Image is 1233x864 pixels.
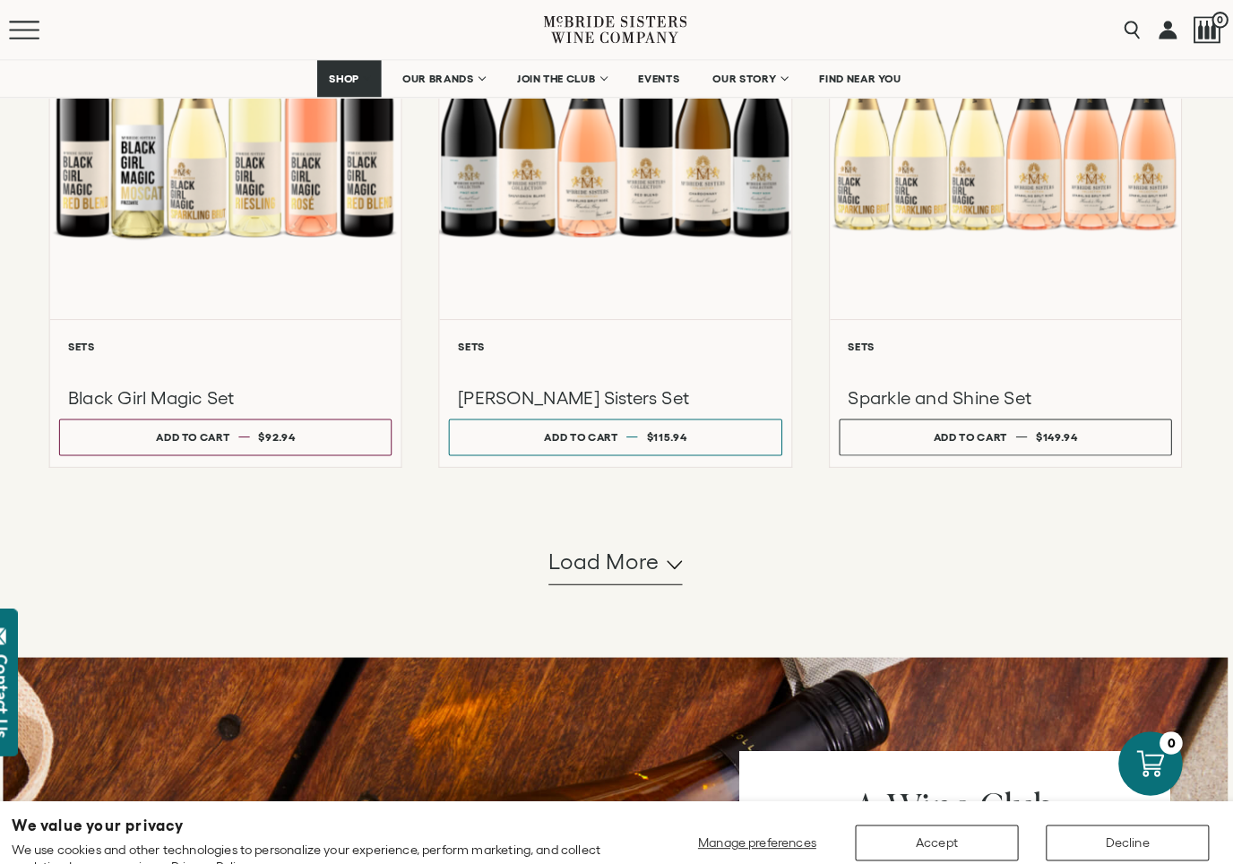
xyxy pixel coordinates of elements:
a: Privacy Policy. [183,840,261,854]
h6: Sets [82,333,389,344]
span: EVENTS [639,71,679,83]
span: Load more [551,534,660,565]
div: Add to cart [927,414,1000,440]
a: SHOP [325,59,388,95]
span: $149.94 [1027,421,1068,433]
div: Add to cart [168,414,240,440]
h2: We value your privacy [27,799,627,815]
a: OUR BRANDS [397,59,500,95]
button: Load more [551,529,682,572]
button: Mobile Menu Trigger [24,21,89,39]
h3: Sparkle and Shine Set [844,377,1151,401]
div: Add to cart [547,414,619,440]
h3: [PERSON_NAME] Sisters Set [462,377,770,401]
span: $115.94 [647,421,686,433]
a: OUR STORY [700,59,796,95]
button: Add to cart $115.94 [453,410,779,445]
h6: Sets [462,333,770,344]
span: $92.94 [268,421,304,433]
h6: Sets [844,333,1151,344]
span: FIND NEAR YOU [816,71,897,83]
span: SHOP [337,71,367,83]
a: FIND NEAR YOU [805,59,909,95]
a: EVENTS [627,59,691,95]
button: Decline [1038,807,1197,842]
span: OUR STORY [711,71,774,83]
p: We use cookies and other technologies to personalize your experience, perform marketing, and coll... [27,823,627,855]
button: Add to cart $149.94 [835,410,1160,445]
span: OUR BRANDS [409,71,479,83]
span: 0 [1200,12,1216,28]
div: 0 [1149,715,1171,738]
h3: Black Girl Magic Set [82,377,389,401]
button: Accept [851,807,1011,842]
button: Add to cart $92.94 [73,410,398,445]
button: Manage preferences [686,807,824,842]
span: Manage preferences [697,816,813,831]
a: JOIN THE CLUB [509,59,619,95]
span: JOIN THE CLUB [521,71,598,83]
div: Contact Us [8,640,26,721]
